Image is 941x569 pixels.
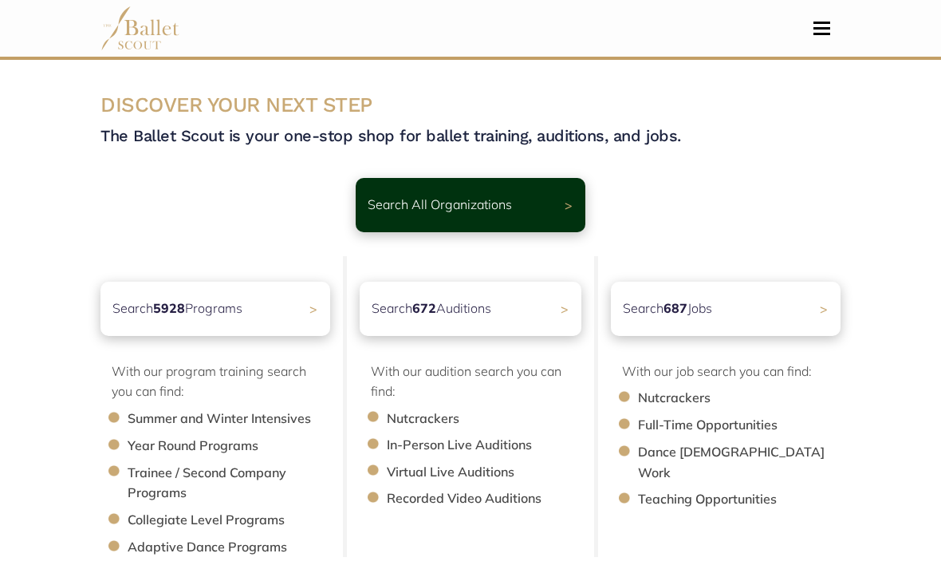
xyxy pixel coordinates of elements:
[638,442,856,483] li: Dance [DEMOGRAPHIC_DATA] Work
[561,301,569,317] span: >
[153,300,185,316] b: 5928
[565,197,573,213] span: >
[412,300,436,316] b: 672
[387,435,597,456] li: In-Person Live Auditions
[128,537,346,558] li: Adaptive Dance Programs
[100,92,841,119] h3: DISCOVER YOUR NEXT STEP
[663,300,687,316] b: 687
[387,409,597,429] li: Nutcrackers
[309,301,317,317] span: >
[368,195,512,215] p: Search All Organizations
[820,301,828,317] span: >
[387,462,597,483] li: Virtual Live Auditions
[371,362,581,402] p: With our audition search you can find:
[638,388,856,409] li: Nutcrackers
[622,362,841,382] p: With our job search you can find:
[638,489,856,510] li: Teaching Opportunities
[100,282,330,336] a: Search5928Programs >
[356,178,585,232] a: Search All Organizations >
[112,298,242,319] p: Search Programs
[387,488,597,509] li: Recorded Video Auditions
[611,282,841,336] a: Search687Jobs >
[638,415,856,436] li: Full-Time Opportunities
[128,409,346,429] li: Summer and Winter Intensives
[100,125,841,146] h4: The Ballet Scout is your one-stop shop for ballet training, auditions, and jobs.
[128,436,346,456] li: Year Round Programs
[128,463,346,504] li: Trainee / Second Company Programs
[623,298,712,319] p: Search Jobs
[372,298,491,319] p: Search Auditions
[360,282,581,336] a: Search672Auditions>
[803,21,841,36] button: Toggle navigation
[128,510,346,531] li: Collegiate Level Programs
[112,362,330,402] p: With our program training search you can find:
